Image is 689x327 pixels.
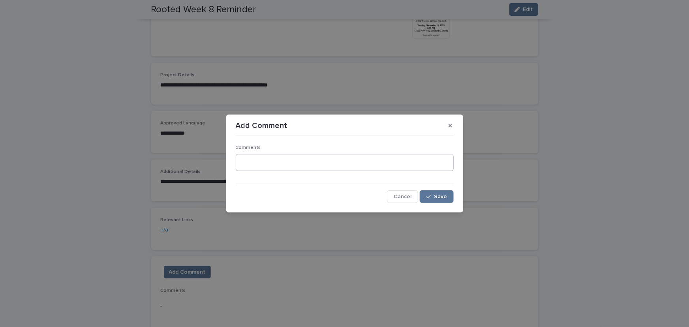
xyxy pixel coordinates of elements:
span: Comments [236,145,261,150]
p: Add Comment [236,121,287,130]
button: Save [420,190,453,203]
span: Cancel [394,194,411,199]
button: Cancel [387,190,418,203]
span: Save [434,194,447,199]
